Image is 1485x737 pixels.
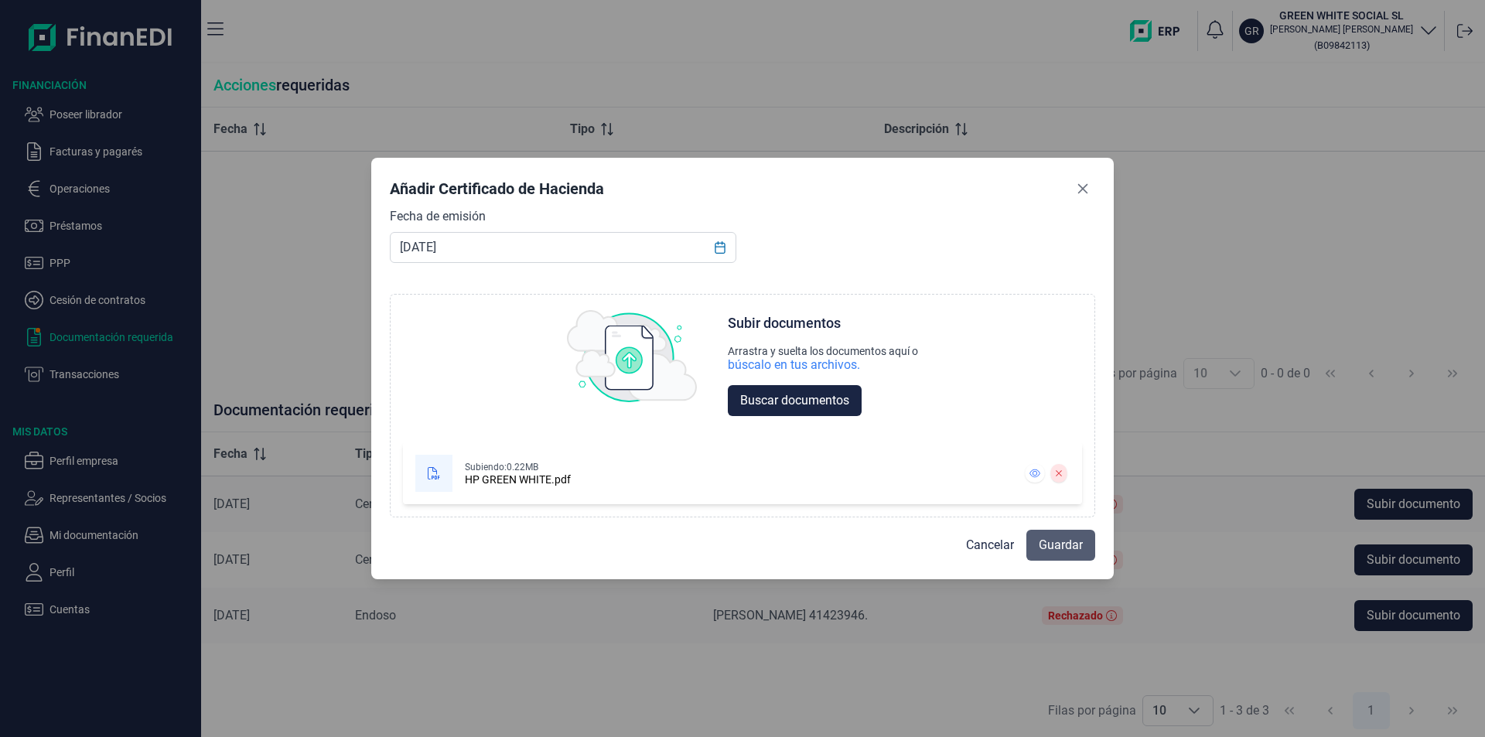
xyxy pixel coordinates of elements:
[465,473,571,486] div: HP GREEN WHITE.pdf
[728,357,918,373] div: búscalo en tus archivos.
[567,310,697,403] img: upload img
[728,385,862,416] button: Buscar documentos
[954,530,1026,561] button: Cancelar
[390,207,486,226] label: Fecha de emisión
[728,357,860,373] div: búscalo en tus archivos.
[1026,530,1095,561] button: Guardar
[465,461,571,473] div: Subiendo: 0.22MB
[728,345,918,357] div: Arrastra y suelta los documentos aquí o
[966,536,1014,554] span: Cancelar
[1039,536,1083,554] span: Guardar
[390,178,604,200] div: Añadir Certificado de Hacienda
[728,314,841,333] div: Subir documentos
[740,391,849,410] span: Buscar documentos
[705,234,735,261] button: Choose Date
[1070,176,1095,201] button: Close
